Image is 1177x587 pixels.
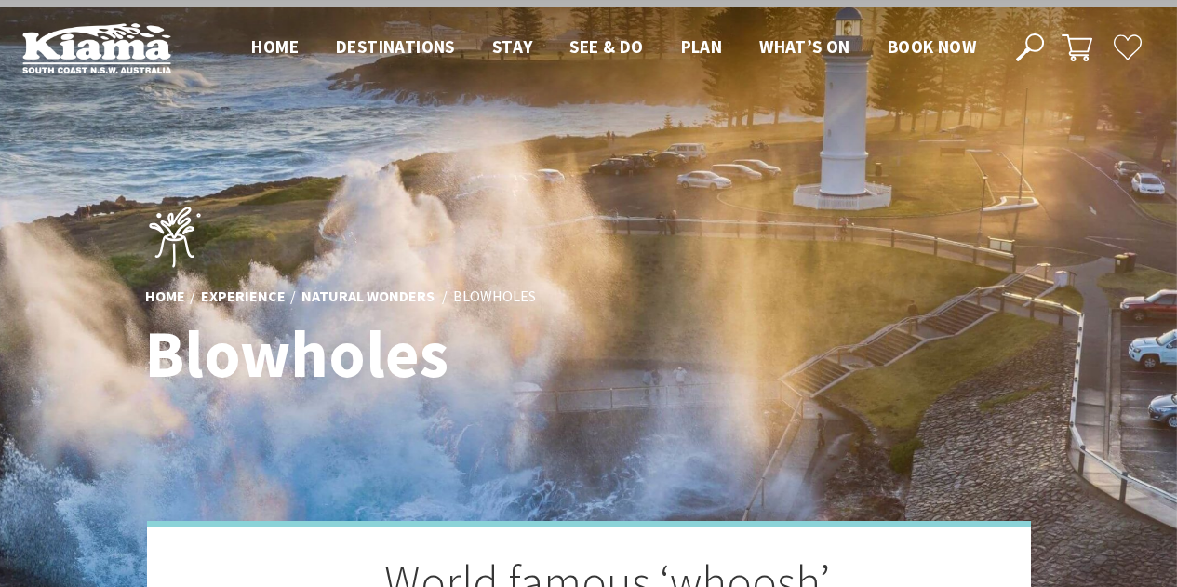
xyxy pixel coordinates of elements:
[453,285,536,309] li: Blowholes
[233,33,995,63] nav: Main Menu
[569,35,643,58] span: See & Do
[201,287,286,307] a: Experience
[145,318,671,390] h1: Blowholes
[888,35,976,58] span: Book now
[22,22,171,73] img: Kiama Logo
[492,35,533,58] span: Stay
[251,35,299,58] span: Home
[759,35,850,58] span: What’s On
[336,35,455,58] span: Destinations
[681,35,723,58] span: Plan
[301,287,435,307] a: Natural Wonders
[145,287,185,307] a: Home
